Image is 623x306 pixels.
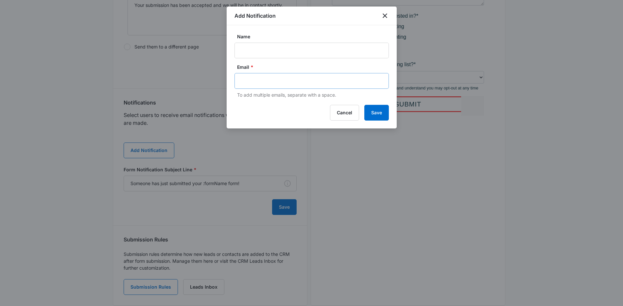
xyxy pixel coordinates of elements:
[7,176,74,184] label: Exterior Commercial Painting
[330,105,359,121] button: Cancel
[237,33,391,40] label: Name
[234,12,276,20] h1: Add Notification
[7,166,72,174] label: Exterior Residential Painting
[237,91,389,98] p: To add multiple emails, separate with a space.
[381,12,389,20] button: close
[129,239,213,259] iframe: reCAPTCHA
[237,64,391,70] label: Email
[7,187,42,195] label: General Inquiry
[364,105,389,121] button: Save
[63,244,90,251] span: Submit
